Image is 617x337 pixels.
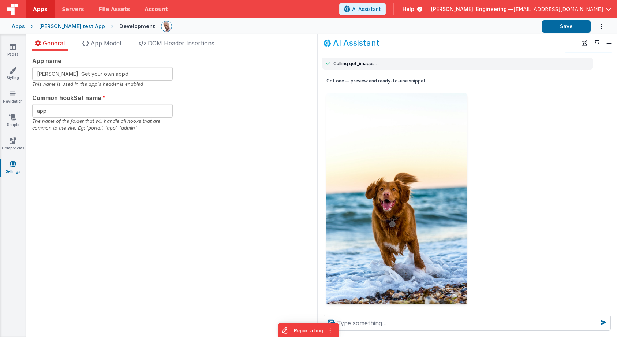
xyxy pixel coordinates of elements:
span: AI Assistant [352,5,381,13]
button: Save [542,20,591,33]
div: Development [119,23,155,30]
div: [PERSON_NAME] test App [39,23,105,30]
span: Common hookSet name [32,93,101,102]
span: Calling get_images… [333,61,379,67]
span: General [43,40,65,47]
span: Apps [33,5,47,13]
img: Nova Scotia Duck Tolling Retriever [326,93,467,304]
div: The name of the folder that will handle all hooks that are common to the site. Eg: 'portal', 'app... [32,118,173,132]
p: Got one — preview and ready-to-use snippet. [326,77,589,85]
div: This name is used in the app's header is enabled [32,81,173,88]
span: App Model [91,40,121,47]
div: Apps [12,23,25,30]
span: [PERSON_NAME]' Engineering — [431,5,513,13]
img: 11ac31fe5dc3d0eff3fbbbf7b26fa6e1 [161,21,172,32]
span: Help [403,5,414,13]
button: Toggle Pin [592,38,602,48]
span: [EMAIL_ADDRESS][DOMAIN_NAME] [513,5,603,13]
button: Close [604,38,614,48]
span: DOM Header Insertions [148,40,214,47]
h2: AI Assistant [333,38,379,47]
span: Servers [62,5,84,13]
button: AI Assistant [339,3,386,15]
span: App name [32,56,61,65]
button: [PERSON_NAME]' Engineering — [EMAIL_ADDRESS][DOMAIN_NAME] [431,5,611,13]
span: File Assets [99,5,130,13]
button: New Chat [579,38,590,48]
button: Options [591,19,605,34]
